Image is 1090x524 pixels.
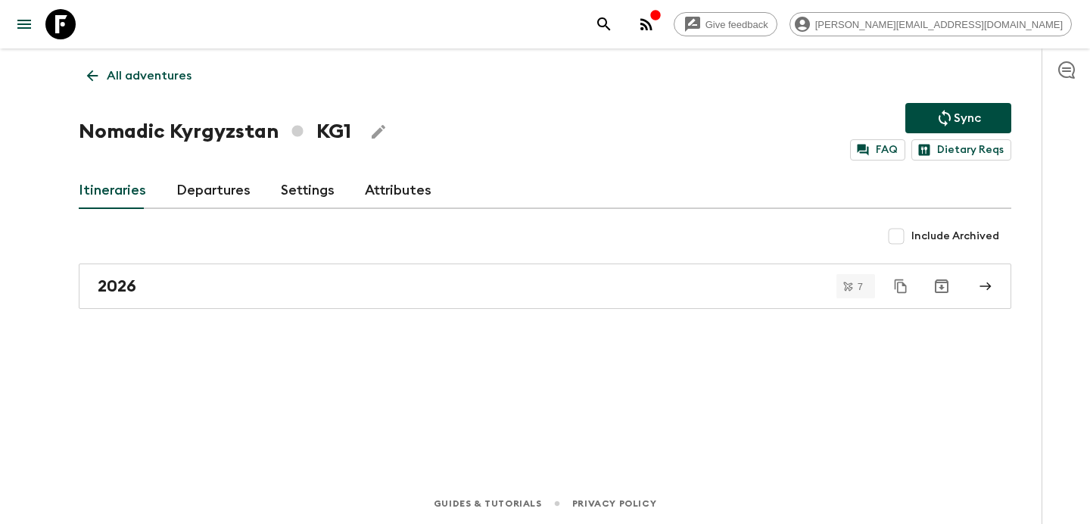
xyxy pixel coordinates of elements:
[911,139,1011,161] a: Dietary Reqs
[363,117,394,147] button: Edit Adventure Title
[789,12,1072,36] div: [PERSON_NAME][EMAIL_ADDRESS][DOMAIN_NAME]
[674,12,777,36] a: Give feedback
[954,109,981,127] p: Sync
[98,276,136,296] h2: 2026
[281,173,335,209] a: Settings
[107,67,192,85] p: All adventures
[79,117,351,147] h1: Nomadic Kyrgyzstan KG1
[850,139,905,161] a: FAQ
[434,495,542,512] a: Guides & Tutorials
[849,282,872,292] span: 7
[807,19,1071,30] span: [PERSON_NAME][EMAIL_ADDRESS][DOMAIN_NAME]
[365,173,431,209] a: Attributes
[905,103,1011,133] button: Sync adventure departures to the booking engine
[572,495,656,512] a: Privacy Policy
[176,173,251,209] a: Departures
[79,61,200,91] a: All adventures
[926,271,957,301] button: Archive
[887,273,914,300] button: Duplicate
[9,9,39,39] button: menu
[79,173,146,209] a: Itineraries
[589,9,619,39] button: search adventures
[79,264,1011,309] a: 2026
[697,19,777,30] span: Give feedback
[911,229,999,244] span: Include Archived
